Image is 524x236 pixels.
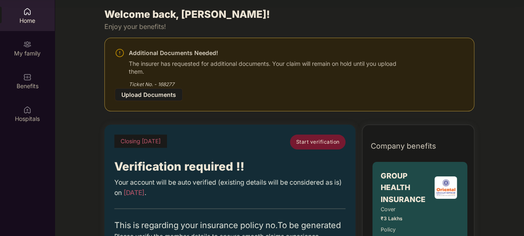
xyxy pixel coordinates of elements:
img: svg+xml;base64,PHN2ZyBpZD0iV2FybmluZ18tXzI0eDI0IiBkYXRhLW5hbWU9Ildhcm5pbmcgLSAyNHgyNCIgeG1sbnM9Im... [115,48,125,58]
span: Closing [DATE] [121,138,161,144]
img: svg+xml;base64,PHN2ZyBpZD0iSG9tZSIgeG1sbnM9Imh0dHA6Ly93d3cudzMub3JnLzIwMDAvc3ZnIiB3aWR0aD0iMjAiIG... [23,7,31,16]
div: This is regarding your insurance policy no. To be generated [114,219,345,232]
img: svg+xml;base64,PHN2ZyB3aWR0aD0iMjAiIGhlaWdodD0iMjAiIHZpZXdCb3g9IjAgMCAyMCAyMCIgZmlsbD0ibm9uZSIgeG... [23,40,31,48]
span: Company benefits [371,140,436,152]
span: ₹3 Lakhs [381,215,409,223]
div: Enjoy your benefits! [104,22,475,31]
a: Start verification [290,135,345,149]
img: svg+xml;base64,PHN2ZyBpZD0iSG9zcGl0YWxzIiB4bWxucz0iaHR0cDovL3d3dy53My5vcmcvMjAwMC9zdmciIHdpZHRoPS... [23,106,31,114]
span: Welcome back, [PERSON_NAME]! [104,8,270,20]
div: Verification required !! [114,158,345,176]
div: The insurer has requested for additional documents. Your claim will remain on hold until you uplo... [129,58,406,75]
span: GROUP HEALTH INSURANCE [381,170,432,205]
span: Start verification [296,138,340,146]
img: insurerLogo [435,176,457,199]
div: Additional Documents Needed! [129,48,406,58]
div: Your account will be auto verified (existing details will be considered as is) on . [114,178,345,198]
div: Ticket No. - 168277 [129,75,406,88]
span: [DATE] [123,189,145,197]
span: Cover [381,205,409,214]
img: svg+xml;base64,PHN2ZyBpZD0iQmVuZWZpdHMiIHhtbG5zPSJodHRwOi8vd3d3LnczLm9yZy8yMDAwL3N2ZyIgd2lkdGg9Ij... [23,73,31,81]
div: Upload Documents [115,88,183,101]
